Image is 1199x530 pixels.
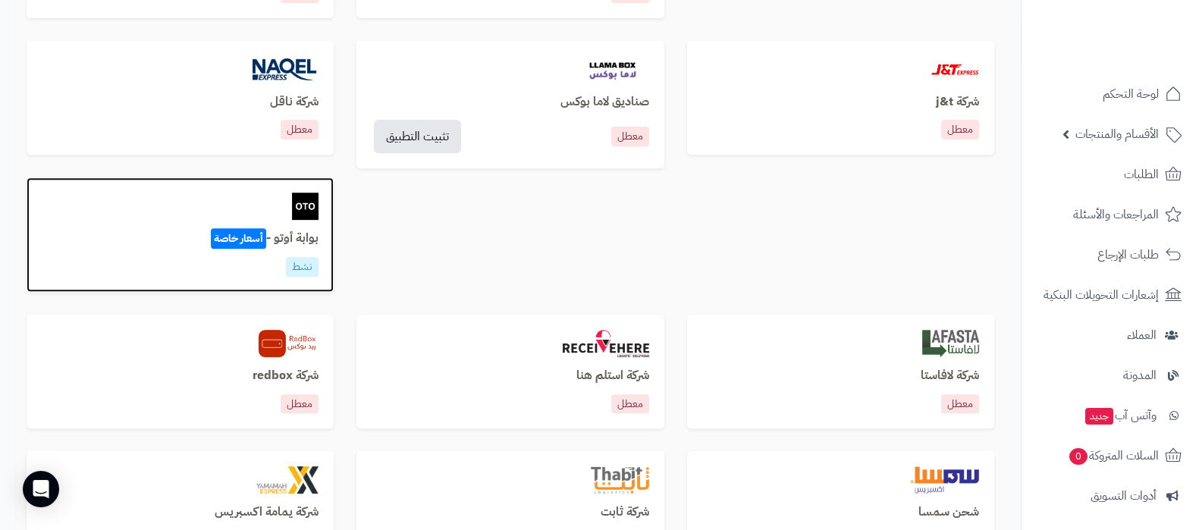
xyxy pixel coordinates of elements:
a: الطلبات [1031,156,1190,193]
p: معطل [281,394,319,414]
h3: شركة redbox [42,369,319,383]
p: معطل [611,394,649,414]
h3: شركة استلم هنا [372,369,648,383]
a: طلبات الإرجاع [1031,237,1190,273]
a: llamabox [372,56,648,83]
img: redbox [259,330,319,357]
a: otoبوابة أوتو -أسعار خاصةنشط [27,177,334,292]
span: الأقسام والمنتجات [1075,124,1159,145]
a: تثبيت التطبيق [374,120,461,153]
a: لوحة التحكم [1031,76,1190,112]
span: المدونة [1123,365,1157,386]
a: إشعارات التحويلات البنكية [1031,277,1190,313]
a: المراجعات والأسئلة [1031,196,1190,233]
img: smsa [910,466,979,494]
a: معطل [611,127,649,146]
span: أسعار خاصة [211,228,266,249]
a: المدونة [1031,357,1190,394]
span: إشعارات التحويلات البنكية [1044,284,1159,306]
img: oto [292,193,319,220]
p: نشط [286,257,319,277]
img: lafasta [922,330,979,357]
span: الطلبات [1124,164,1159,185]
a: أدوات التسويق [1031,478,1190,514]
img: llamabox [577,56,649,83]
a: jtشركة j&tمعطل [687,41,994,155]
h3: شركة لافاستا [702,369,979,383]
h3: شركة j&t [702,96,979,109]
a: lafastaشركة لافاستامعطل [687,315,994,429]
h3: بوابة أوتو - [42,232,319,246]
span: العملاء [1127,325,1157,346]
a: redboxشركة redboxمعطل [27,315,334,429]
img: naqel [250,56,319,83]
p: معطل [941,394,979,414]
p: معطل [281,120,319,140]
div: Open Intercom Messenger [23,471,59,507]
span: المراجعات والأسئلة [1073,204,1159,225]
img: thabit [591,466,649,494]
span: لوحة التحكم [1103,83,1159,105]
a: وآتس آبجديد [1031,397,1190,434]
span: أدوات التسويق [1091,485,1157,506]
a: السلات المتروكة0 [1031,437,1190,474]
h3: شركة ثابت [372,506,648,519]
h3: شركة ناقل [42,96,319,109]
img: yamamahexpress [256,466,319,494]
a: aymakanشركة استلم هنامعطل [356,315,664,429]
span: وآتس آب [1084,405,1157,426]
span: طلبات الإرجاع [1097,244,1159,265]
img: jt [931,56,979,83]
span: السلات المتروكة [1068,445,1159,466]
span: جديد [1085,408,1113,425]
a: naqelشركة ناقلمعطل [27,41,334,155]
p: معطل [941,120,979,140]
span: 0 [1069,448,1088,465]
a: صناديق لاما بوكس [372,96,648,109]
h3: شحن سمسا [702,506,979,519]
h3: شركة يمامة اكسبريس [42,506,319,519]
img: aymakan [563,330,649,357]
a: العملاء [1031,317,1190,353]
